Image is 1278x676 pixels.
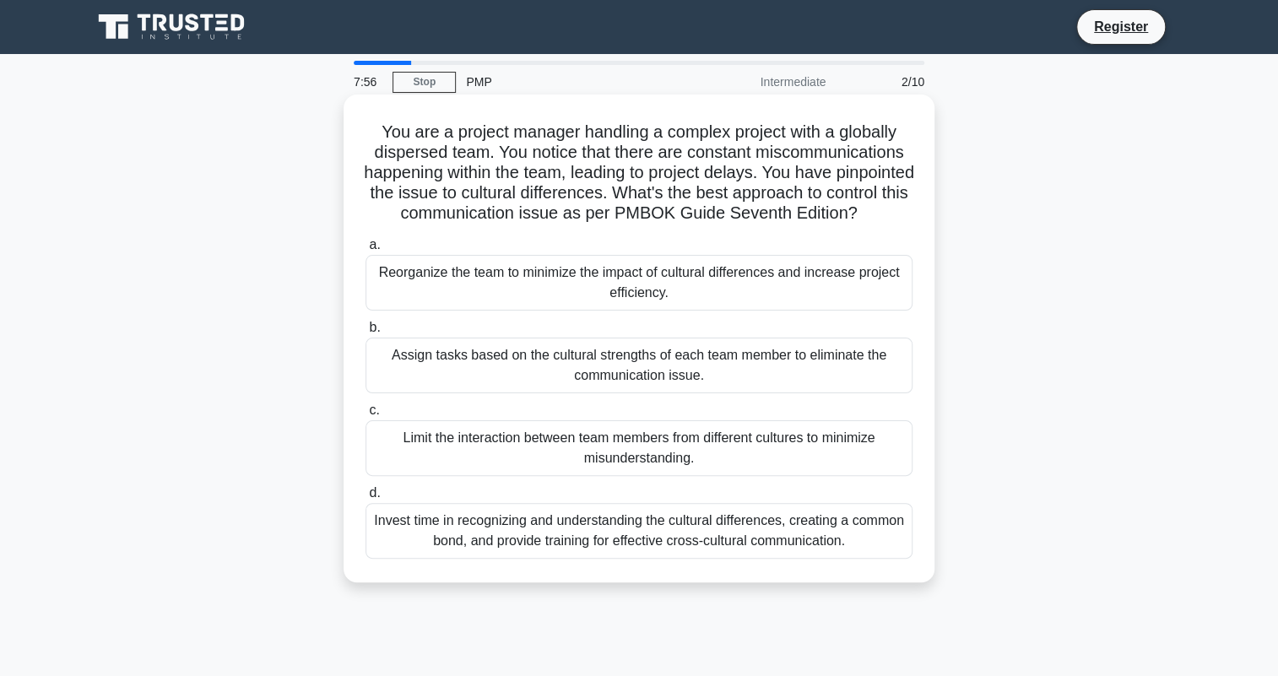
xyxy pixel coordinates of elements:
div: Reorganize the team to minimize the impact of cultural differences and increase project efficiency. [366,255,912,311]
h5: You are a project manager handling a complex project with a globally dispersed team. You notice t... [364,122,914,224]
a: Stop [393,72,456,93]
a: Register [1084,16,1158,37]
div: Limit the interaction between team members from different cultures to minimize misunderstanding. [366,420,912,476]
span: c. [369,403,379,417]
div: 2/10 [836,65,934,99]
div: PMP [456,65,688,99]
span: d. [369,485,380,500]
div: Assign tasks based on the cultural strengths of each team member to eliminate the communication i... [366,338,912,393]
span: b. [369,320,380,334]
div: Invest time in recognizing and understanding the cultural differences, creating a common bond, an... [366,503,912,559]
span: a. [369,237,380,251]
div: Intermediate [688,65,836,99]
div: 7:56 [344,65,393,99]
